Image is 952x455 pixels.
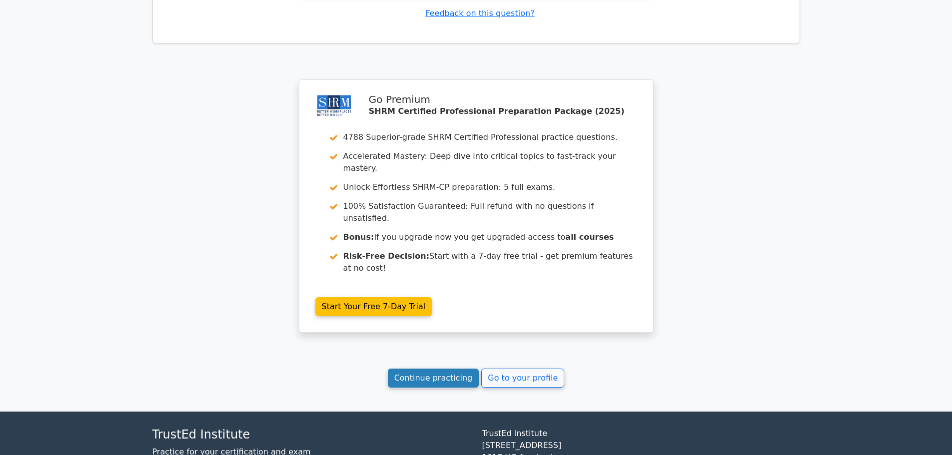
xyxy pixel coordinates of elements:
a: Start Your Free 7-Day Trial [315,297,432,316]
h4: TrustEd Institute [152,428,470,442]
a: Go to your profile [481,369,564,388]
a: Continue practicing [388,369,479,388]
a: Feedback on this question? [425,8,534,18]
